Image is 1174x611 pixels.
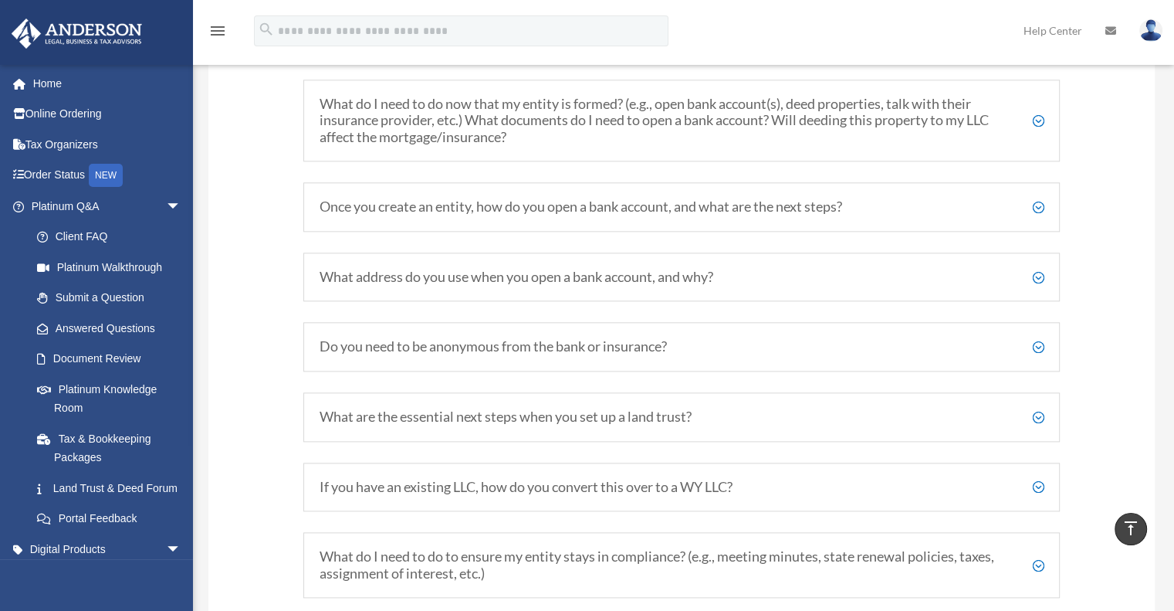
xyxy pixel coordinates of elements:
[1122,519,1140,538] i: vertical_align_top
[11,129,205,160] a: Tax Organizers
[11,68,205,99] a: Home
[166,534,197,565] span: arrow_drop_down
[320,96,1044,146] h5: What do I need to do now that my entity is formed? (e.g., open bank account(s), deed properties, ...
[22,313,205,344] a: Answered Questions
[7,19,147,49] img: Anderson Advisors Platinum Portal
[22,252,205,283] a: Platinum Walkthrough
[320,409,1044,426] h5: What are the essential next steps when you set up a land trust?
[208,22,227,40] i: menu
[1139,19,1162,42] img: User Pic
[1115,513,1147,545] a: vertical_align_top
[22,344,205,375] a: Document Review
[320,548,1044,582] h5: What do I need to do to ensure my entity stays in compliance? (e.g., meeting minutes, state renew...
[11,191,205,222] a: Platinum Q&Aarrow_drop_down
[22,423,205,473] a: Tax & Bookkeeping Packages
[22,283,205,314] a: Submit a Question
[22,473,205,504] a: Land Trust & Deed Forum
[320,338,1044,355] h5: Do you need to be anonymous from the bank or insurance?
[258,21,275,38] i: search
[89,164,123,187] div: NEW
[320,479,1044,496] h5: If you have an existing LLC, how do you convert this over to a WY LLC?
[11,534,205,565] a: Digital Productsarrow_drop_down
[166,191,197,222] span: arrow_drop_down
[22,222,197,253] a: Client FAQ
[22,504,205,535] a: Portal Feedback
[320,269,1044,286] h5: What address do you use when you open a bank account, and why?
[11,160,205,192] a: Order StatusNEW
[208,27,227,40] a: menu
[11,99,205,130] a: Online Ordering
[22,374,205,423] a: Platinum Knowledge Room
[320,199,1044,216] h5: Once you create an entity, how do you open a bank account, and what are the next steps?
